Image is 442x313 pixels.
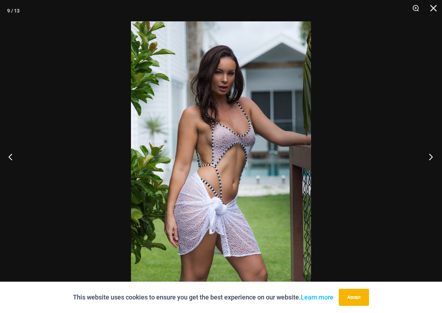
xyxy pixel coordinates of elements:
[339,289,369,306] button: Accept
[73,292,333,303] p: This website uses cookies to ensure you get the best experience on our website.
[301,293,333,301] a: Learn more
[7,5,20,16] div: 9 / 13
[131,21,311,292] img: Inferno Mesh Black White 8561 One Piece St Martin White 5996 Sarong 05
[415,139,442,174] button: Next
